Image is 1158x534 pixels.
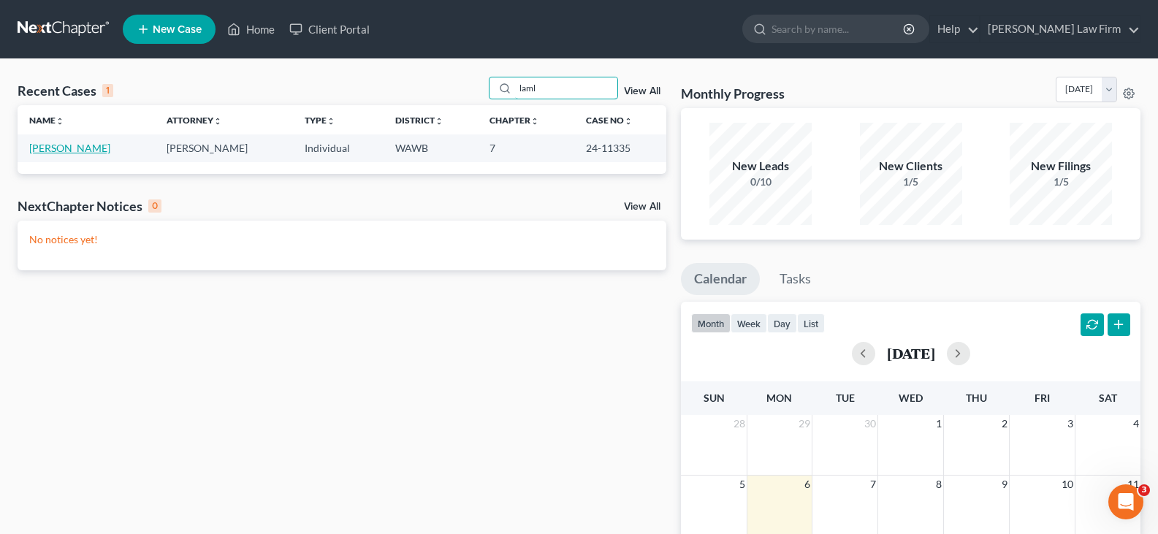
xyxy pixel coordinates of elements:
[1010,175,1112,189] div: 1/5
[803,476,812,493] span: 6
[860,175,962,189] div: 1/5
[766,263,824,295] a: Tasks
[153,24,202,35] span: New Case
[167,115,222,126] a: Attorneyunfold_more
[327,117,335,126] i: unfold_more
[490,115,539,126] a: Chapterunfold_more
[709,158,812,175] div: New Leads
[709,175,812,189] div: 0/10
[384,134,478,161] td: WAWB
[515,77,617,99] input: Search by name...
[624,202,660,212] a: View All
[1035,392,1050,404] span: Fri
[1000,415,1009,432] span: 2
[899,392,923,404] span: Wed
[18,197,161,215] div: NextChapter Notices
[966,392,987,404] span: Thu
[767,313,797,333] button: day
[1099,392,1117,404] span: Sat
[1138,484,1150,496] span: 3
[887,346,935,361] h2: [DATE]
[772,15,905,42] input: Search by name...
[731,313,767,333] button: week
[704,392,725,404] span: Sun
[29,232,655,247] p: No notices yet!
[836,392,855,404] span: Tue
[934,476,943,493] span: 8
[1132,415,1140,432] span: 4
[863,415,877,432] span: 30
[1000,476,1009,493] span: 9
[624,86,660,96] a: View All
[869,476,877,493] span: 7
[18,82,113,99] div: Recent Cases
[213,117,222,126] i: unfold_more
[681,85,785,102] h3: Monthly Progress
[930,16,979,42] a: Help
[860,158,962,175] div: New Clients
[1126,476,1140,493] span: 11
[530,117,539,126] i: unfold_more
[934,415,943,432] span: 1
[691,313,731,333] button: month
[148,199,161,213] div: 0
[738,476,747,493] span: 5
[102,84,113,97] div: 1
[435,117,443,126] i: unfold_more
[29,115,64,126] a: Nameunfold_more
[732,415,747,432] span: 28
[574,134,667,161] td: 24-11335
[56,117,64,126] i: unfold_more
[797,415,812,432] span: 29
[282,16,377,42] a: Client Portal
[1010,158,1112,175] div: New Filings
[155,134,292,161] td: [PERSON_NAME]
[1108,484,1143,519] iframe: Intercom live chat
[29,142,110,154] a: [PERSON_NAME]
[980,16,1140,42] a: [PERSON_NAME] Law Firm
[1066,415,1075,432] span: 3
[586,115,633,126] a: Case Nounfold_more
[797,313,825,333] button: list
[766,392,792,404] span: Mon
[305,115,335,126] a: Typeunfold_more
[681,263,760,295] a: Calendar
[624,117,633,126] i: unfold_more
[293,134,384,161] td: Individual
[395,115,443,126] a: Districtunfold_more
[1060,476,1075,493] span: 10
[220,16,282,42] a: Home
[478,134,574,161] td: 7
